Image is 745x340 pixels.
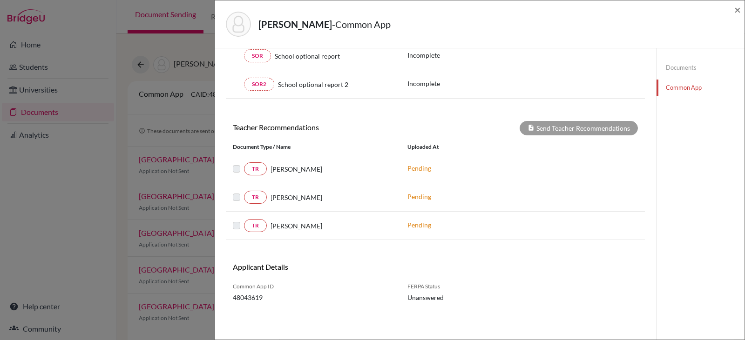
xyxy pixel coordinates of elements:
h6: Applicant Details [233,262,428,271]
h6: Teacher Recommendations [226,123,435,132]
a: TR [244,219,267,232]
button: Close [734,4,741,15]
span: Unanswered [407,293,498,302]
span: School optional report [275,51,340,61]
p: Pending [407,220,533,230]
span: School optional report 2 [278,80,348,89]
span: Common App ID [233,282,393,291]
span: [PERSON_NAME] [271,221,322,231]
p: Pending [407,163,533,173]
span: × [734,3,741,16]
div: Uploaded at [400,143,540,151]
a: SOR2 [244,78,274,91]
a: Documents [657,60,745,76]
span: [PERSON_NAME] [271,193,322,202]
p: Incomplete [407,50,503,60]
span: 48043619 [233,293,393,302]
span: - Common App [332,19,391,30]
span: FERPA Status [407,282,498,291]
a: Common App [657,80,745,96]
p: Incomplete [407,79,503,88]
span: [PERSON_NAME] [271,164,322,174]
div: Send Teacher Recommendations [520,121,638,135]
a: TR [244,162,267,175]
a: TR [244,191,267,204]
div: Document Type / Name [226,143,400,151]
p: Pending [407,192,533,201]
strong: [PERSON_NAME] [258,19,332,30]
a: SOR [244,49,271,62]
